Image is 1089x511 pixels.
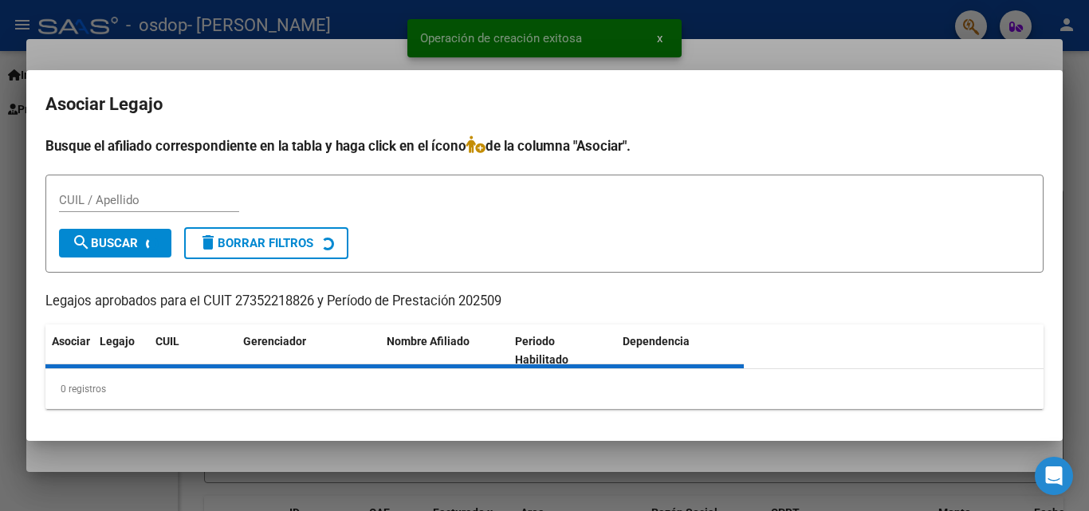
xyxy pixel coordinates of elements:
datatable-header-cell: CUIL [149,324,237,377]
mat-icon: delete [199,233,218,252]
div: Open Intercom Messenger [1035,457,1073,495]
span: Asociar [52,335,90,348]
datatable-header-cell: Legajo [93,324,149,377]
h4: Busque el afiliado correspondiente en la tabla y haga click en el ícono de la columna "Asociar". [45,136,1044,156]
span: CUIL [155,335,179,348]
datatable-header-cell: Gerenciador [237,324,380,377]
span: Dependencia [623,335,690,348]
span: Buscar [72,236,138,250]
h2: Asociar Legajo [45,89,1044,120]
span: Nombre Afiliado [387,335,470,348]
span: Periodo Habilitado [515,335,568,366]
span: Gerenciador [243,335,306,348]
span: Legajo [100,335,135,348]
datatable-header-cell: Asociar [45,324,93,377]
button: Borrar Filtros [184,227,348,259]
span: Borrar Filtros [199,236,313,250]
datatable-header-cell: Dependencia [616,324,745,377]
datatable-header-cell: Periodo Habilitado [509,324,616,377]
p: Legajos aprobados para el CUIT 27352218826 y Período de Prestación 202509 [45,292,1044,312]
div: 0 registros [45,369,1044,409]
mat-icon: search [72,233,91,252]
button: Buscar [59,229,171,257]
datatable-header-cell: Nombre Afiliado [380,324,509,377]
